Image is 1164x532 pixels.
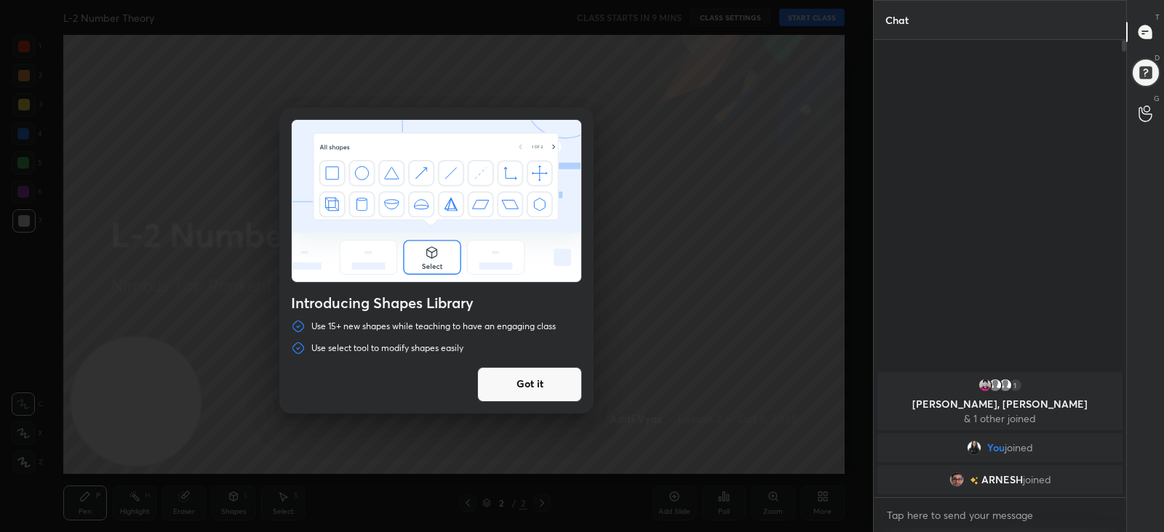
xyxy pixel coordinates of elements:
[886,398,1114,410] p: [PERSON_NAME], [PERSON_NAME]
[874,1,920,39] p: Chat
[970,477,978,485] img: no-rating-badge.077c3623.svg
[291,294,582,312] h4: Introducing Shapes Library
[978,378,992,392] img: 5602cffbf35b466b810d37dfd6d89fd3.jpg
[874,369,1126,497] div: grid
[1154,93,1160,104] p: G
[477,367,582,402] button: Got it
[292,120,581,282] img: shapes-walkthrough.70ba7d5a.svg
[949,472,964,487] img: bd80b03f939b4c4cbad4c07e6f0d9b6e.jpg
[981,474,1023,485] span: ARNESH
[1155,52,1160,63] p: D
[886,413,1114,424] p: & 1 other joined
[311,342,463,354] p: Use select tool to modify shapes easily
[998,378,1013,392] img: default.png
[1008,378,1023,392] div: 1
[1023,474,1051,485] span: joined
[967,440,981,455] img: e946f1d6392f47f19c338401dad64eb7.jpg
[987,442,1005,454] span: You
[1155,12,1160,23] p: T
[1005,442,1033,454] span: joined
[311,321,556,332] p: Use 15+ new shapes while teaching to have an engaging class
[988,378,1002,392] img: default.png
